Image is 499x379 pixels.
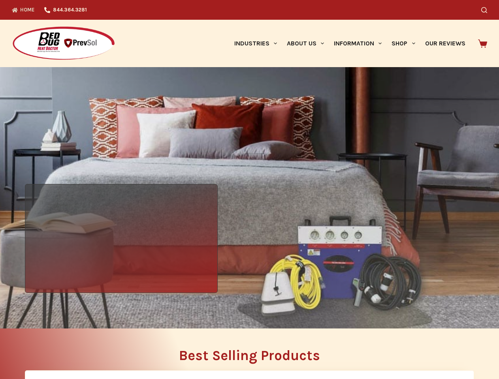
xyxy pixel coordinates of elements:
[329,20,387,67] a: Information
[12,26,115,61] img: Prevsol/Bed Bug Heat Doctor
[229,20,470,67] nav: Primary
[229,20,282,67] a: Industries
[420,20,470,67] a: Our Reviews
[481,7,487,13] button: Search
[25,349,474,362] h2: Best Selling Products
[282,20,329,67] a: About Us
[387,20,420,67] a: Shop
